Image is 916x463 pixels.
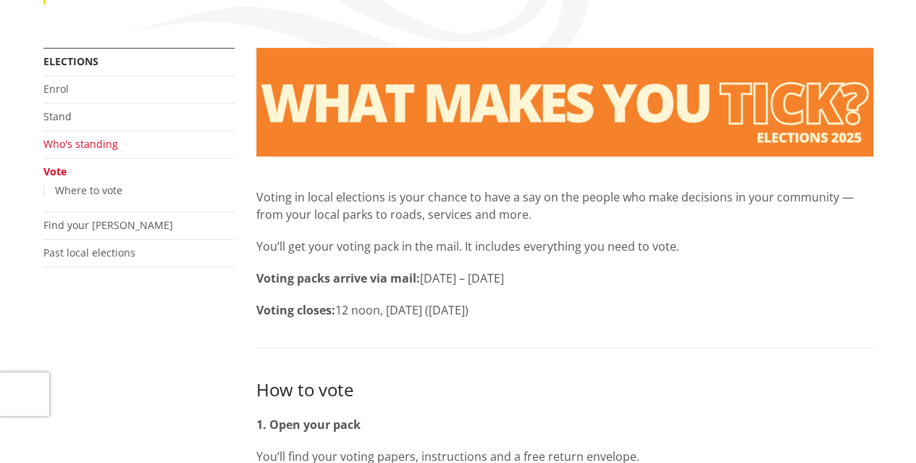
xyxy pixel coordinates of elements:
p: Voting in local elections is your chance to have a say on the people who make decisions in your c... [256,188,873,223]
strong: 1. Open your pack [256,417,361,433]
h3: How to vote [256,378,873,401]
span: 12 noon, [DATE] ([DATE]) [335,302,468,318]
img: Vote banner [256,48,873,157]
p: [DATE] – [DATE] [256,270,873,287]
a: Vote [43,164,67,178]
a: Past local elections [43,246,135,259]
a: Enrol [43,82,69,96]
a: Stand [43,109,72,123]
a: Elections [43,54,98,68]
iframe: Messenger Launcher [849,402,902,454]
p: You’ll get your voting pack in the mail. It includes everything you need to vote. [256,238,873,255]
a: Where to vote [55,183,122,197]
a: Who's standing [43,137,118,151]
a: Find your [PERSON_NAME] [43,218,173,232]
strong: Voting closes: [256,302,335,318]
strong: Voting packs arrive via mail: [256,270,420,286]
